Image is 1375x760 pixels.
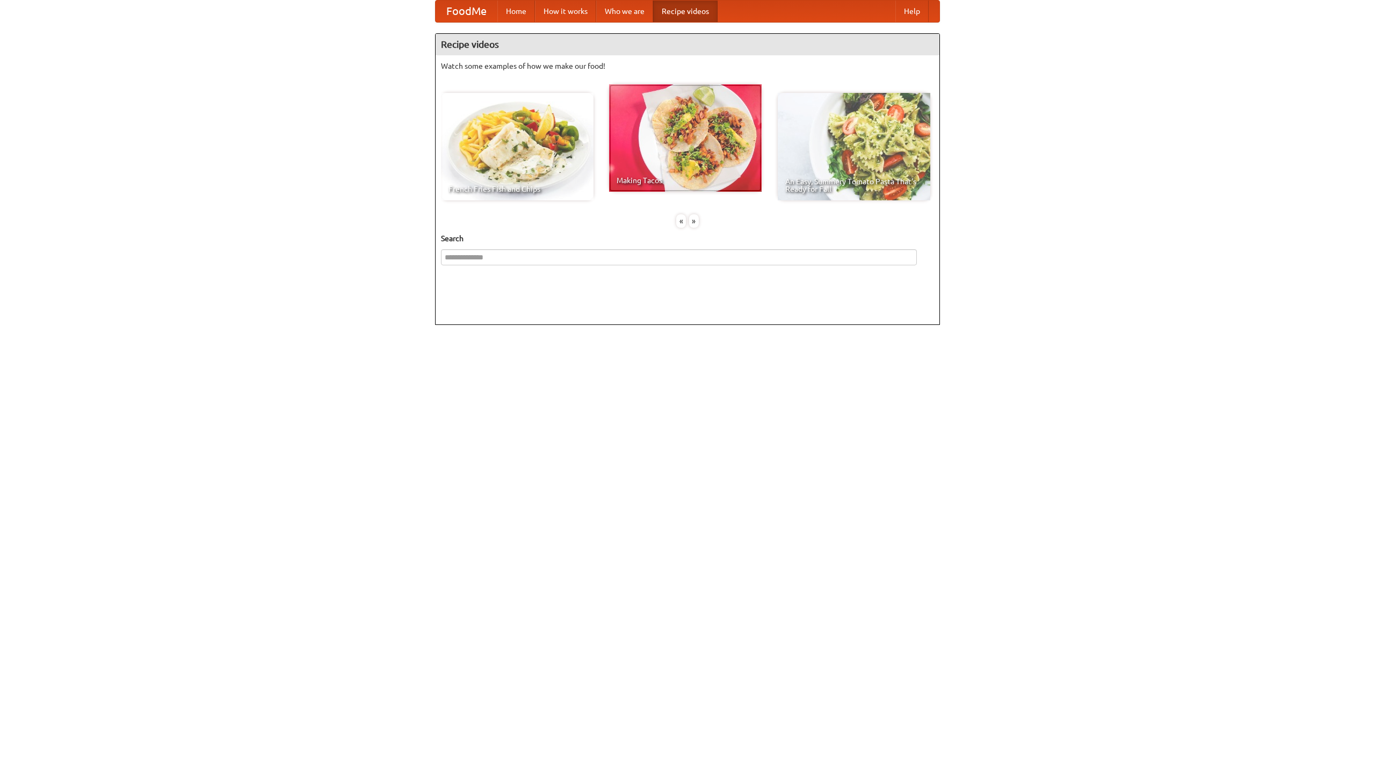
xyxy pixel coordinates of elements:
[596,1,653,22] a: Who we are
[497,1,535,22] a: Home
[617,177,754,184] span: Making Tacos
[436,1,497,22] a: FoodMe
[441,61,934,71] p: Watch some examples of how we make our food!
[676,214,686,228] div: «
[535,1,596,22] a: How it works
[441,93,594,200] a: French Fries Fish and Chips
[441,233,934,244] h5: Search
[778,93,930,200] a: An Easy, Summery Tomato Pasta That's Ready for Fall
[609,84,762,192] a: Making Tacos
[448,185,586,193] span: French Fries Fish and Chips
[436,34,939,55] h4: Recipe videos
[785,178,923,193] span: An Easy, Summery Tomato Pasta That's Ready for Fall
[689,214,699,228] div: »
[653,1,718,22] a: Recipe videos
[895,1,929,22] a: Help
